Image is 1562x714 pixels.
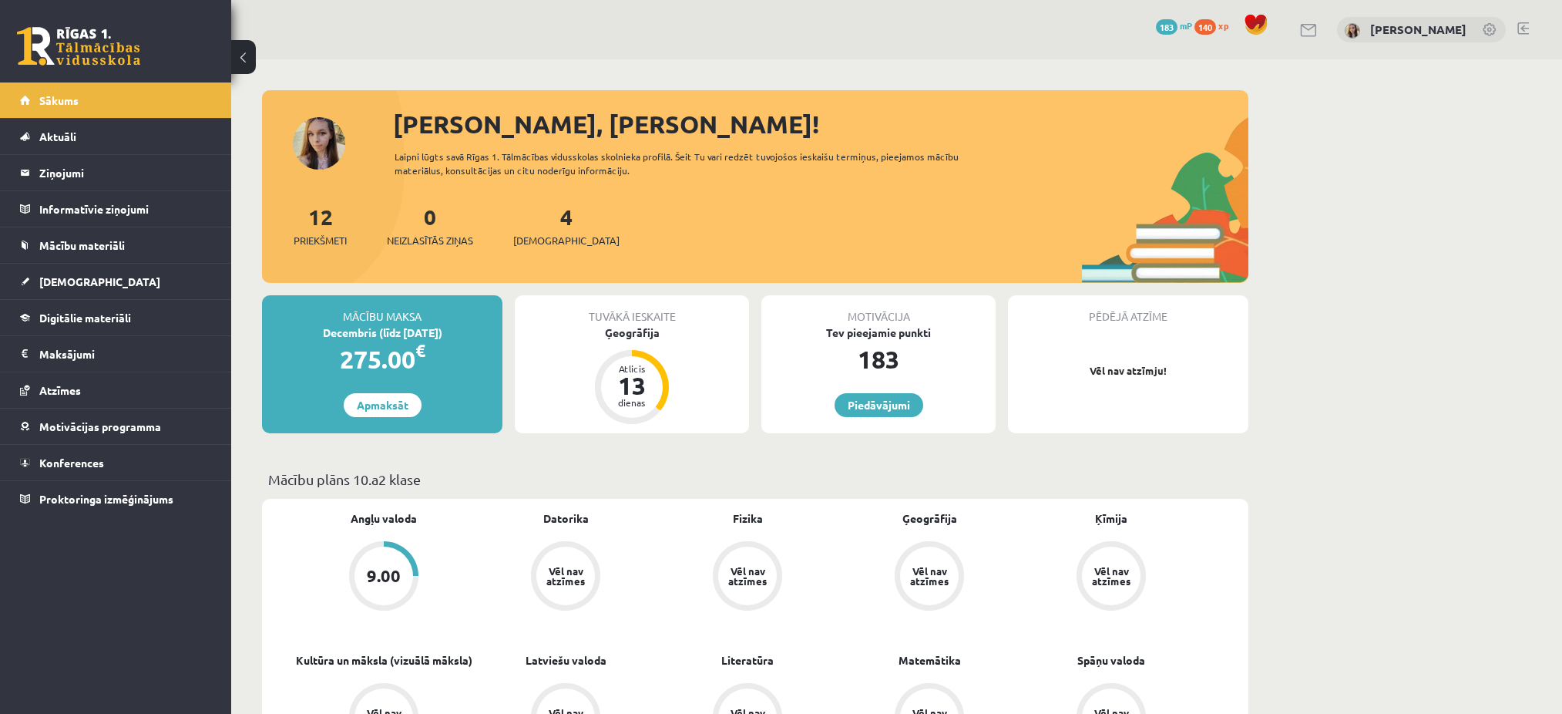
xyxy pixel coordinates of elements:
a: Ziņojumi [20,155,212,190]
div: Decembris (līdz [DATE]) [262,325,502,341]
legend: Maksājumi [39,336,212,372]
div: Atlicis [609,364,655,373]
a: Ķīmija [1095,510,1127,527]
a: Informatīvie ziņojumi [20,191,212,227]
span: Sākums [39,93,79,107]
p: Mācību plāns 10.a2 klase [268,469,1242,490]
span: mP [1180,19,1192,32]
a: Konferences [20,445,212,480]
a: Digitālie materiāli [20,300,212,335]
a: Vēl nav atzīmes [1020,541,1202,614]
span: 140 [1194,19,1216,35]
legend: Ziņojumi [39,155,212,190]
span: 183 [1156,19,1177,35]
div: Vēl nav atzīmes [544,566,587,586]
a: Atzīmes [20,372,212,408]
a: Aktuāli [20,119,212,154]
a: Kultūra un māksla (vizuālā māksla) [296,652,472,669]
a: Sākums [20,83,212,118]
a: [PERSON_NAME] [1370,22,1466,37]
a: Vēl nav atzīmes [838,541,1020,614]
div: 9.00 [367,567,401,584]
span: Motivācijas programma [39,419,161,433]
a: Vēl nav atzīmes [657,541,838,614]
a: Apmaksāt [344,393,422,417]
div: Vēl nav atzīmes [1090,566,1133,586]
a: Ģeogrāfija [902,510,957,527]
span: Neizlasītās ziņas [387,233,473,248]
div: Pēdējā atzīme [1008,295,1248,325]
a: 183 mP [1156,19,1192,32]
a: Motivācijas programma [20,409,212,444]
img: Marija Nicmane [1345,23,1360,39]
a: Maksājumi [20,336,212,372]
span: Digitālie materiāli [39,311,131,325]
div: Tuvākā ieskaite [515,295,749,325]
a: 140 xp [1194,19,1236,32]
span: € [415,339,425,362]
a: Rīgas 1. Tālmācības vidusskola [17,27,140,66]
div: dienas [609,398,655,407]
div: Mācību maksa [262,295,502,325]
div: 13 [609,373,655,398]
span: Proktoringa izmēģinājums [39,492,173,506]
a: Vēl nav atzīmes [475,541,657,614]
a: 12Priekšmeti [294,203,347,248]
a: Datorika [543,510,589,527]
a: Latviešu valoda [526,652,606,669]
a: Piedāvājumi [835,393,923,417]
div: [PERSON_NAME], [PERSON_NAME]! [393,106,1248,143]
div: Laipni lūgts savā Rīgas 1. Tālmācības vidusskolas skolnieka profilā. Šeit Tu vari redzēt tuvojošo... [395,150,986,177]
a: Literatūra [721,652,774,669]
a: Proktoringa izmēģinājums [20,481,212,517]
span: Konferences [39,456,104,470]
div: Tev pieejamie punkti [761,325,996,341]
span: Atzīmes [39,383,81,397]
span: xp [1218,19,1228,32]
div: 275.00 [262,341,502,378]
span: [DEMOGRAPHIC_DATA] [39,274,160,288]
a: Spāņu valoda [1077,652,1145,669]
a: [DEMOGRAPHIC_DATA] [20,264,212,299]
div: 183 [761,341,996,378]
div: Ģeogrāfija [515,325,749,341]
div: Vēl nav atzīmes [908,566,951,586]
a: 0Neizlasītās ziņas [387,203,473,248]
div: Vēl nav atzīmes [726,566,769,586]
a: 9.00 [293,541,475,614]
span: Priekšmeti [294,233,347,248]
a: Mācību materiāli [20,227,212,263]
legend: Informatīvie ziņojumi [39,191,212,227]
a: Angļu valoda [351,510,417,527]
a: Ģeogrāfija Atlicis 13 dienas [515,325,749,426]
span: Aktuāli [39,130,76,143]
p: Vēl nav atzīmju! [1016,363,1241,379]
a: Fizika [733,510,763,527]
div: Motivācija [761,295,996,325]
a: Matemātika [899,652,961,669]
span: Mācību materiāli [39,238,125,252]
span: [DEMOGRAPHIC_DATA] [513,233,620,248]
a: 4[DEMOGRAPHIC_DATA] [513,203,620,248]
